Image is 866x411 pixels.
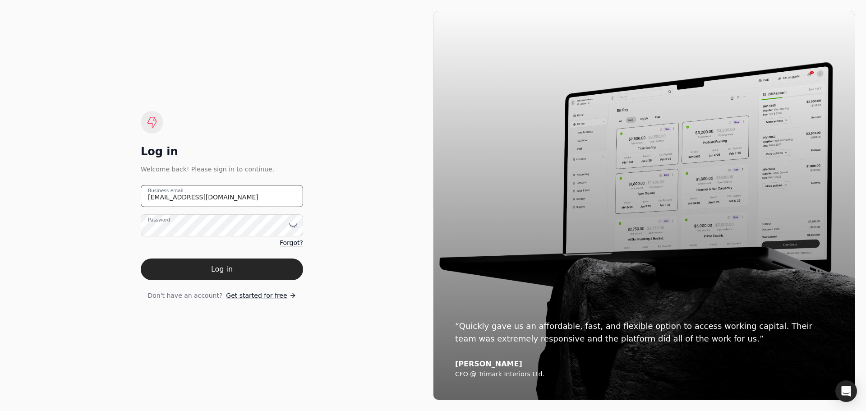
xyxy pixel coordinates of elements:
div: CFO @ Trimark Interiors Ltd. [455,370,833,379]
div: [PERSON_NAME] [455,360,833,369]
label: Password [148,216,170,223]
div: Open Intercom Messenger [835,380,857,402]
button: Log in [141,259,303,280]
div: Log in [141,144,303,159]
div: Welcome back! Please sign in to continue. [141,164,303,174]
span: Don't have an account? [147,291,222,300]
a: Forgot? [280,238,303,248]
div: “Quickly gave us an affordable, fast, and flexible option to access working capital. Their team w... [455,320,833,345]
span: Get started for free [226,291,287,300]
label: Business email [148,187,184,194]
a: Get started for free [226,291,296,300]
